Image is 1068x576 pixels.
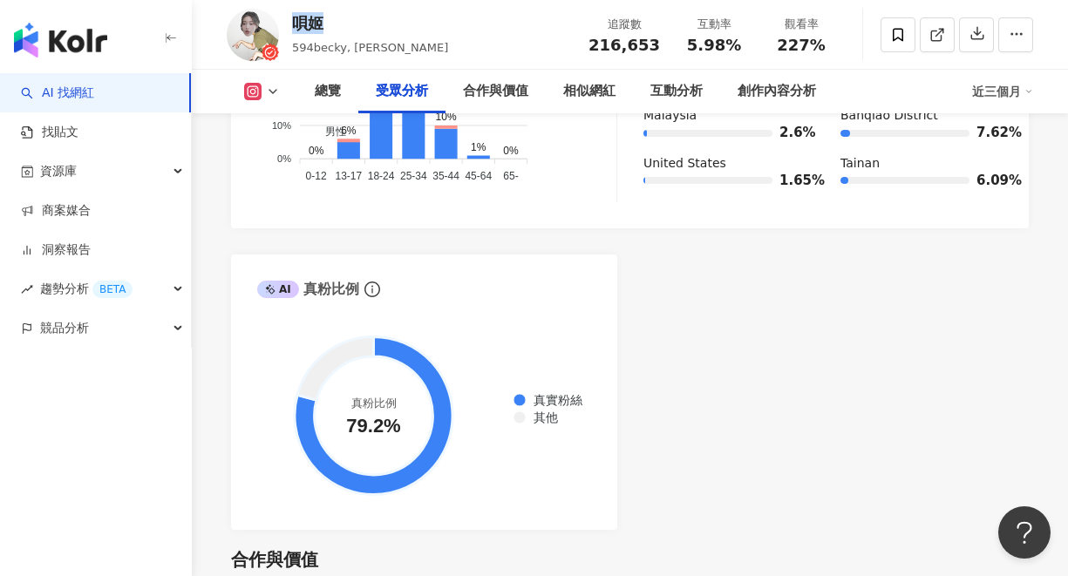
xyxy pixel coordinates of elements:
[563,81,616,102] div: 相似網紅
[779,126,806,139] span: 2.6%
[368,170,395,182] tspan: 18-24
[976,126,1003,139] span: 7.62%
[306,170,327,182] tspan: 0-12
[315,81,341,102] div: 總覽
[40,269,133,308] span: 趨勢分析
[650,81,703,102] div: 互動分析
[588,16,660,33] div: 追蹤數
[465,170,492,182] tspan: 45-64
[972,78,1033,105] div: 近三個月
[257,281,299,298] div: AI
[21,202,91,220] a: 商案媒合
[463,81,528,102] div: 合作與價值
[681,16,747,33] div: 互動率
[257,280,359,299] div: 真粉比例
[277,153,291,164] tspan: 0%
[779,174,806,187] span: 1.65%
[840,155,1003,173] div: Tainan
[777,37,826,54] span: 227%
[643,155,806,173] div: United States
[21,124,78,141] a: 找貼文
[21,241,91,259] a: 洞察報告
[21,283,33,295] span: rise
[312,125,346,138] span: 男性
[520,410,558,424] span: 其他
[40,308,89,348] span: 競品分析
[40,152,77,191] span: 資源庫
[272,119,291,130] tspan: 10%
[227,9,279,61] img: KOL Avatar
[292,12,448,34] div: 唄姬
[336,170,363,182] tspan: 13-17
[92,281,133,298] div: BETA
[231,547,318,572] div: 合作與價值
[976,174,1003,187] span: 6.09%
[14,23,107,58] img: logo
[376,81,428,102] div: 受眾分析
[687,37,741,54] span: 5.98%
[400,170,427,182] tspan: 25-34
[588,36,660,54] span: 216,653
[292,41,448,54] span: 594becky, [PERSON_NAME]
[503,170,518,182] tspan: 65-
[21,85,94,102] a: searchAI 找網紅
[520,393,582,407] span: 真實粉絲
[362,279,383,300] span: info-circle
[768,16,834,33] div: 觀看率
[998,506,1051,559] iframe: Help Scout Beacon - Open
[840,107,1003,125] div: Banqiao District
[738,81,816,102] div: 創作內容分析
[432,170,459,182] tspan: 35-44
[643,107,806,125] div: Malaysia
